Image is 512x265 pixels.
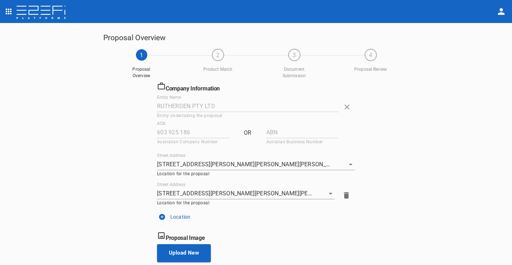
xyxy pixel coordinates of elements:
[276,66,312,79] span: Document Submission
[157,120,166,126] label: ACN
[326,189,336,199] button: Open
[157,181,186,187] label: Street Address
[200,66,236,73] span: Product Match
[157,244,211,262] button: Upload New
[103,32,409,44] h5: Proposal Overview
[157,152,186,158] label: Street Address
[170,213,190,220] p: Location
[157,82,355,92] h6: Company Information
[157,139,229,144] p: Australian Company Number
[266,139,339,144] p: Autralian Business Number
[346,159,356,169] button: Open
[157,211,355,223] button: Location
[157,231,355,241] h6: Proposal Image
[124,66,160,79] span: Proposal Overview
[353,66,389,73] span: Proposal Review
[157,113,338,118] p: Entity undertaking the proposal
[157,171,355,176] p: Location for the proposal
[157,200,335,205] p: Location for the proposal
[157,94,181,100] label: Entity Name
[235,129,261,137] p: OR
